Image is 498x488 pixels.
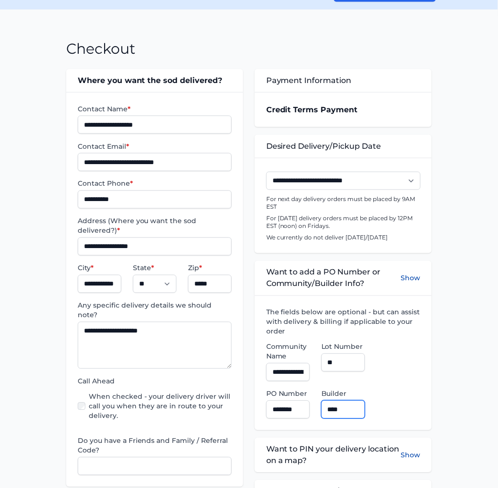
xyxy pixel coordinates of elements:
label: Builder [321,389,365,399]
label: Zip [188,263,232,273]
label: Any specific delivery details we should note? [78,301,232,320]
p: For [DATE] delivery orders must be placed by 12PM EST (noon) on Fridays. [266,215,420,230]
label: State [133,263,177,273]
label: Call Ahead [78,377,232,386]
span: Want to PIN your delivery location on a map? [266,444,401,467]
button: Show [401,267,420,290]
label: Community Name [266,342,310,361]
h1: Checkout [66,40,135,58]
span: Want to add a PO Number or Community/Builder Info? [266,267,401,290]
div: Where you want the sod delivered? [66,69,243,92]
strong: Credit Terms Payment [266,105,358,114]
label: Do you have a Friends and Family / Referral Code? [78,436,232,455]
label: City [78,263,121,273]
div: Payment Information [255,69,432,92]
p: For next day delivery orders must be placed by 9AM EST [266,196,420,211]
label: The fields below are optional - but can assist with delivery & billing if applicable to your order [266,308,420,336]
label: Lot Number [321,342,365,352]
button: Show [401,444,420,467]
label: Address (Where you want the sod delivered?) [78,216,232,236]
div: Desired Delivery/Pickup Date [255,135,432,158]
p: We currently do not deliver [DATE]/[DATE] [266,234,420,242]
label: Contact Email [78,142,232,151]
label: PO Number [266,389,310,399]
label: When checked - your delivery driver will call you when they are in route to your delivery. [89,392,232,421]
label: Contact Name [78,104,232,114]
label: Contact Phone [78,179,232,189]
